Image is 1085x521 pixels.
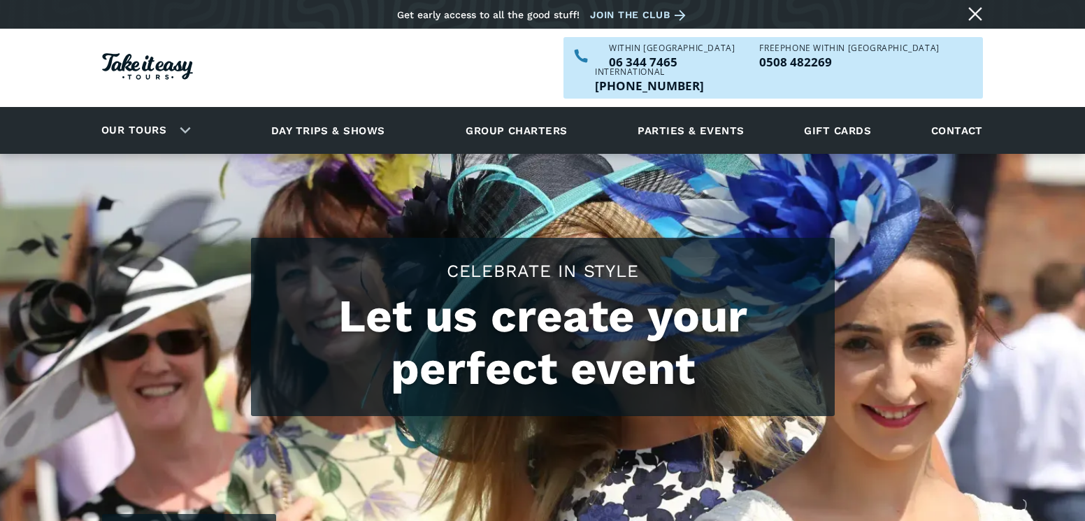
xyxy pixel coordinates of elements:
[91,114,177,147] a: Our tours
[631,111,751,150] a: Parties & events
[609,44,735,52] div: WITHIN [GEOGRAPHIC_DATA]
[595,68,704,76] div: International
[609,56,735,68] p: 06 344 7465
[102,53,193,80] img: Take it easy Tours logo
[595,80,704,92] p: [PHONE_NUMBER]
[85,111,201,150] div: Our tours
[964,3,986,25] a: Close message
[254,111,403,150] a: Day trips & shows
[924,111,990,150] a: Contact
[759,44,939,52] div: Freephone WITHIN [GEOGRAPHIC_DATA]
[448,111,584,150] a: Group charters
[265,259,821,283] h2: CELEBRATE IN STYLE
[609,56,735,68] a: Call us within NZ on 063447465
[759,56,939,68] p: 0508 482269
[590,6,691,24] a: Join the club
[102,46,193,90] a: Homepage
[397,9,580,20] div: Get early access to all the good stuff!
[797,111,878,150] a: Gift cards
[595,80,704,92] a: Call us outside of NZ on +6463447465
[265,290,821,395] h1: Let us create your perfect event
[759,56,939,68] a: Call us freephone within NZ on 0508482269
